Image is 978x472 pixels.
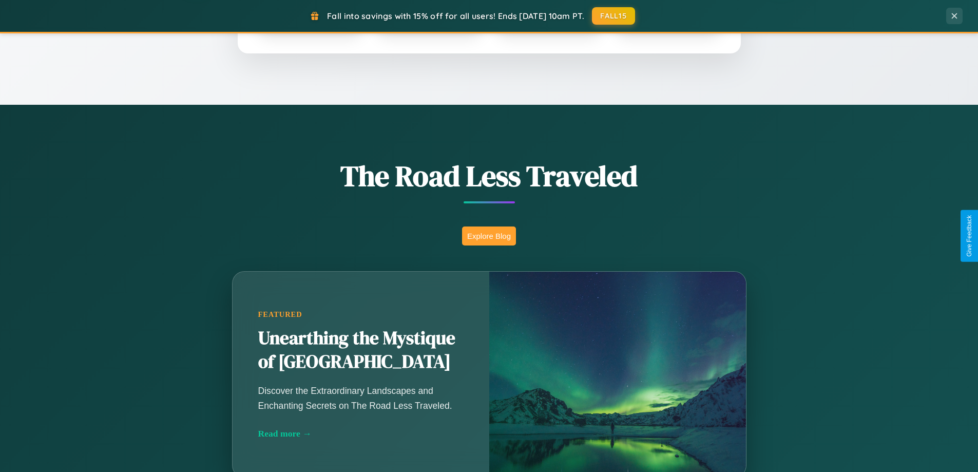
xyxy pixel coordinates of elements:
p: Discover the Extraordinary Landscapes and Enchanting Secrets on The Road Less Traveled. [258,384,464,412]
div: Give Feedback [966,215,973,257]
h2: Unearthing the Mystique of [GEOGRAPHIC_DATA] [258,327,464,374]
h1: The Road Less Traveled [181,156,797,196]
button: FALL15 [592,7,635,25]
div: Featured [258,310,464,319]
button: Explore Blog [462,226,516,246]
div: Read more → [258,428,464,439]
span: Fall into savings with 15% off for all users! Ends [DATE] 10am PT. [327,11,584,21]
